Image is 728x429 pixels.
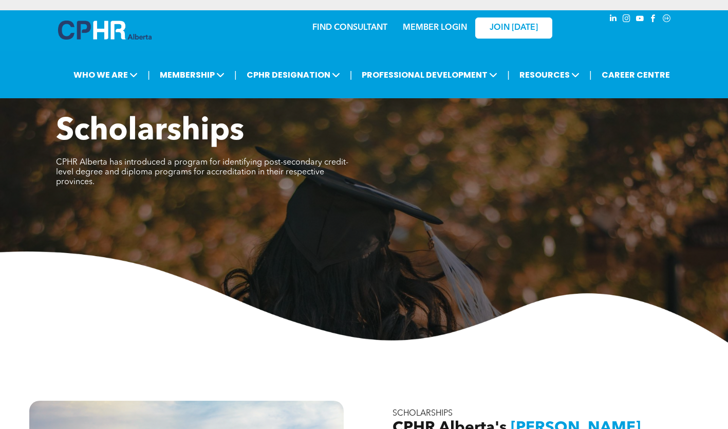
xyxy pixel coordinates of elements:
span: SCHOLARSHIPS [393,409,453,418]
a: facebook [648,13,659,27]
span: MEMBERSHIP [157,65,228,84]
li: | [234,64,237,85]
li: | [589,64,592,85]
span: RESOURCES [516,65,583,84]
span: JOIN [DATE] [490,23,538,33]
li: | [350,64,352,85]
span: PROFESSIONAL DEVELOPMENT [359,65,500,84]
a: FIND CONSULTANT [312,24,387,32]
a: linkedin [608,13,619,27]
a: youtube [634,13,646,27]
span: WHO WE ARE [70,65,141,84]
li: | [507,64,510,85]
span: Scholarships [56,116,244,147]
span: CPHR Alberta has introduced a program for identifying post-secondary credit-level degree and dipl... [56,158,348,186]
a: JOIN [DATE] [475,17,552,39]
a: CAREER CENTRE [599,65,673,84]
img: A blue and white logo for cp alberta [58,21,152,40]
a: instagram [621,13,632,27]
a: Social network [661,13,673,27]
li: | [147,64,150,85]
a: MEMBER LOGIN [403,24,467,32]
span: CPHR DESIGNATION [244,65,343,84]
